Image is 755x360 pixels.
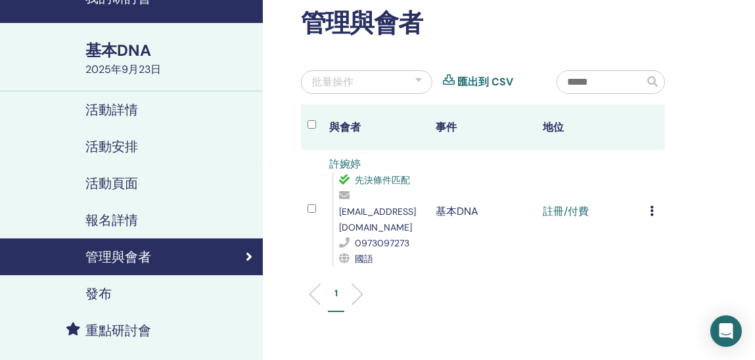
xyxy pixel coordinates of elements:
[311,75,354,89] font: 批量操作
[85,40,151,60] font: 基本DNA
[543,120,564,134] font: 地位
[85,212,138,229] font: 報名詳情
[301,7,423,39] font: 管理與會者
[329,120,361,134] font: 與會者
[355,174,410,186] font: 先決條件匹配
[710,315,742,347] div: 開啟 Intercom Messenger
[329,157,361,171] a: 許婉婷
[85,62,161,76] font: 2025年9月23日
[85,138,138,155] font: 活動安排
[85,101,138,118] font: 活動詳情
[334,287,338,299] font: 1
[436,120,457,134] font: 事件
[457,75,513,89] font: 匯出到 CSV
[85,175,138,192] font: 活動頁面
[355,237,409,249] font: 0973097273
[85,248,151,265] font: 管理與會者
[457,74,513,90] a: 匯出到 CSV
[85,285,112,302] font: 發布
[85,322,151,339] font: 重點研討會
[355,253,373,265] font: 國語
[78,39,263,78] a: 基本DNA2025年9月23日
[339,206,416,233] font: [EMAIL_ADDRESS][DOMAIN_NAME]
[436,204,479,218] font: 基本DNA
